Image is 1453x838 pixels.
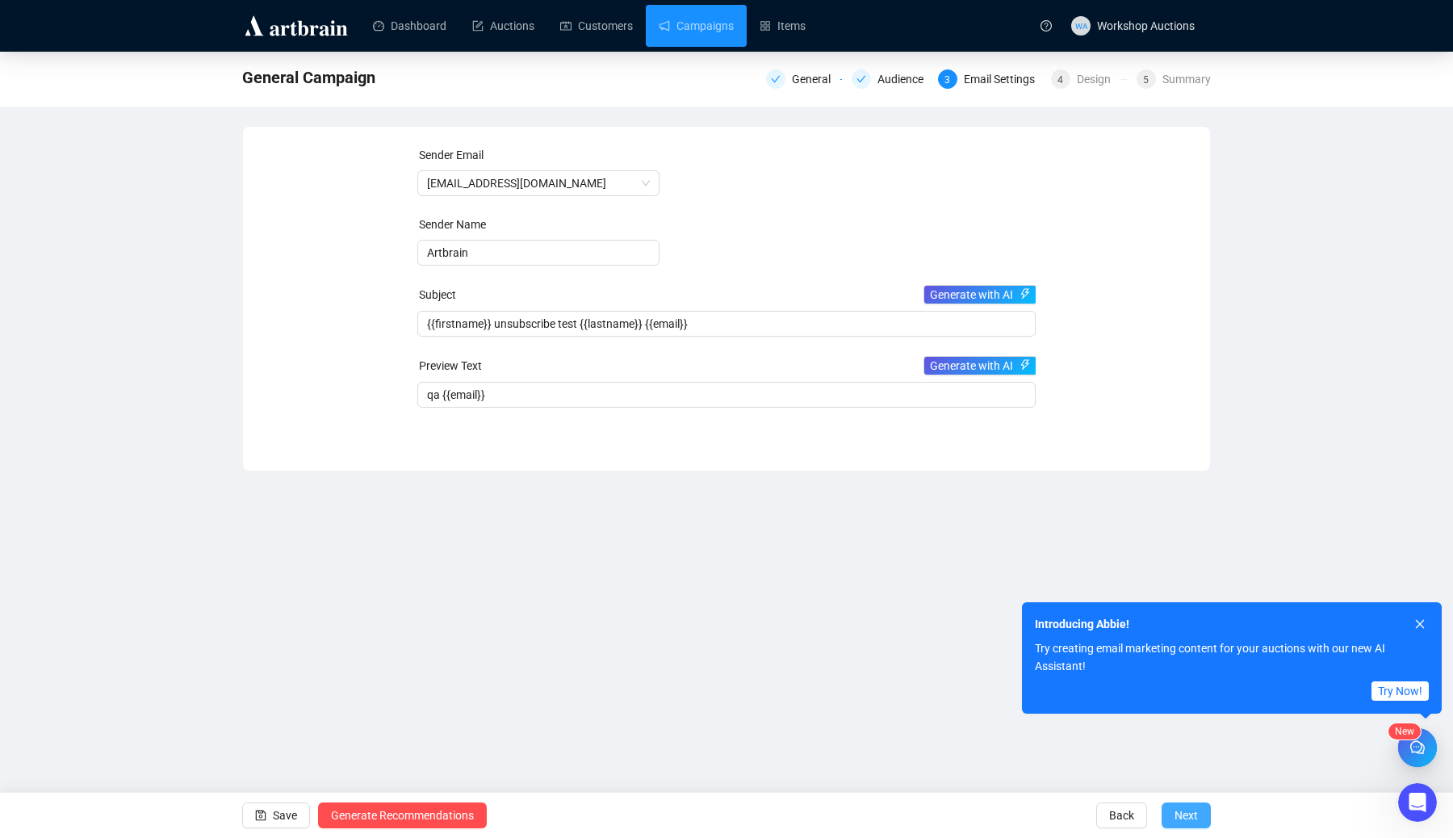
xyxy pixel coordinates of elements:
span: comment [1410,740,1425,755]
button: Back [1096,802,1147,828]
div: 5Summary [1137,69,1211,89]
span: 4 [1057,74,1063,86]
span: check [856,74,866,84]
span: Save [273,793,297,838]
button: New [1398,728,1437,767]
div: Subject [419,285,1038,304]
button: close [1411,615,1429,633]
span: close [1414,618,1426,630]
span: support@staging.artbrain.co [427,171,650,195]
div: Email Settings [964,69,1045,89]
span: Back [1109,793,1134,838]
iframe: Intercom live chat [1398,783,1437,822]
span: General Campaign [242,65,375,90]
span: thunderbolt [1020,359,1031,371]
div: Audience [852,69,927,89]
button: Next [1162,802,1211,828]
a: Items [760,5,806,47]
button: Preview Text [923,356,1037,375]
span: save [255,810,266,821]
div: Audience [877,69,933,89]
label: Sender Email [419,149,484,161]
span: Generate with AI [930,286,1013,304]
span: Next [1175,793,1198,838]
span: question-circle [1041,20,1052,31]
a: Auctions [472,5,534,47]
a: Customers [560,5,633,47]
div: General [766,69,842,89]
div: Design [1077,69,1120,89]
div: 4Design [1051,69,1127,89]
button: Save [242,802,310,828]
span: Try Now! [1378,682,1422,700]
span: check [771,74,781,84]
div: General [792,69,840,89]
a: Dashboard [373,5,446,47]
sup: New [1388,723,1421,740]
div: Preview Text [419,356,1038,375]
span: Workshop Auctions [1097,19,1195,32]
div: Try creating email marketing content for your auctions with our new AI Assistant! [1022,639,1442,675]
div: 3Email Settings [938,69,1041,89]
div: Introducing Abbie! [1035,615,1411,633]
button: Try Now! [1371,681,1429,701]
img: logo [242,13,350,39]
span: thunderbolt [1020,288,1031,300]
span: Generate Recommendations [331,793,474,838]
label: Sender Name [419,218,486,231]
button: Generate Recommendations [318,802,487,828]
a: Campaigns [659,5,734,47]
button: Subject [923,285,1037,304]
div: Summary [1162,69,1211,89]
span: Generate with AI [930,357,1013,375]
span: WA [1074,19,1087,31]
span: 5 [1143,74,1149,86]
span: 3 [944,74,950,86]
